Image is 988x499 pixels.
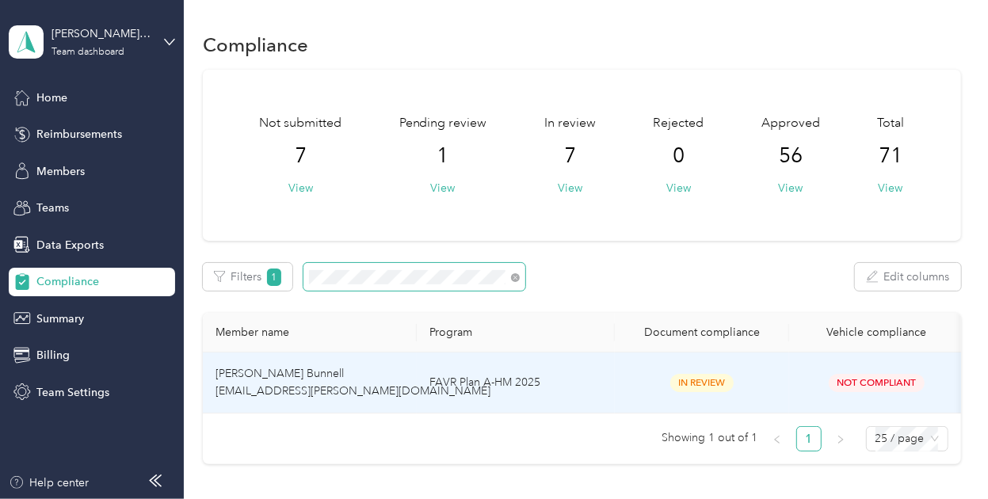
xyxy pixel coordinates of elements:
[866,426,948,451] div: Page Size
[797,427,821,451] a: 1
[802,326,951,339] div: Vehicle compliance
[288,180,313,196] button: View
[259,114,341,133] span: Not submitted
[203,313,417,352] th: Member name
[36,126,122,143] span: Reimbursements
[51,25,151,42] div: [PERSON_NAME] Distributors
[437,143,449,169] span: 1
[670,374,734,392] span: In Review
[828,426,853,451] li: Next Page
[36,90,67,106] span: Home
[879,143,902,169] span: 71
[417,352,615,413] td: FAVR Plan A-HM 2025
[761,114,820,133] span: Approved
[51,48,124,57] div: Team dashboard
[558,180,582,196] button: View
[36,273,99,290] span: Compliance
[36,200,69,216] span: Teams
[662,426,758,450] span: Showing 1 out of 1
[628,326,776,339] div: Document compliance
[796,426,822,451] li: 1
[828,426,853,451] button: right
[879,180,903,196] button: View
[295,143,307,169] span: 7
[36,163,85,180] span: Members
[772,435,782,444] span: left
[765,426,790,451] button: left
[36,347,70,364] span: Billing
[203,263,292,291] button: Filters1
[855,263,961,291] button: Edit columns
[877,114,904,133] span: Total
[36,237,104,253] span: Data Exports
[666,180,691,196] button: View
[653,114,704,133] span: Rejected
[216,367,490,398] span: [PERSON_NAME] Bunnell [EMAIL_ADDRESS][PERSON_NAME][DOMAIN_NAME]
[836,435,845,444] span: right
[779,143,803,169] span: 56
[829,374,925,392] span: Not Compliant
[267,269,281,286] span: 1
[36,384,109,401] span: Team Settings
[431,180,456,196] button: View
[36,310,84,327] span: Summary
[899,410,988,499] iframe: Everlance-gr Chat Button Frame
[9,474,90,491] button: Help center
[673,143,685,169] span: 0
[564,143,576,169] span: 7
[399,114,487,133] span: Pending review
[875,427,939,451] span: 25 / page
[765,426,790,451] li: Previous Page
[778,180,803,196] button: View
[203,36,308,53] h1: Compliance
[544,114,596,133] span: In review
[417,313,615,352] th: Program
